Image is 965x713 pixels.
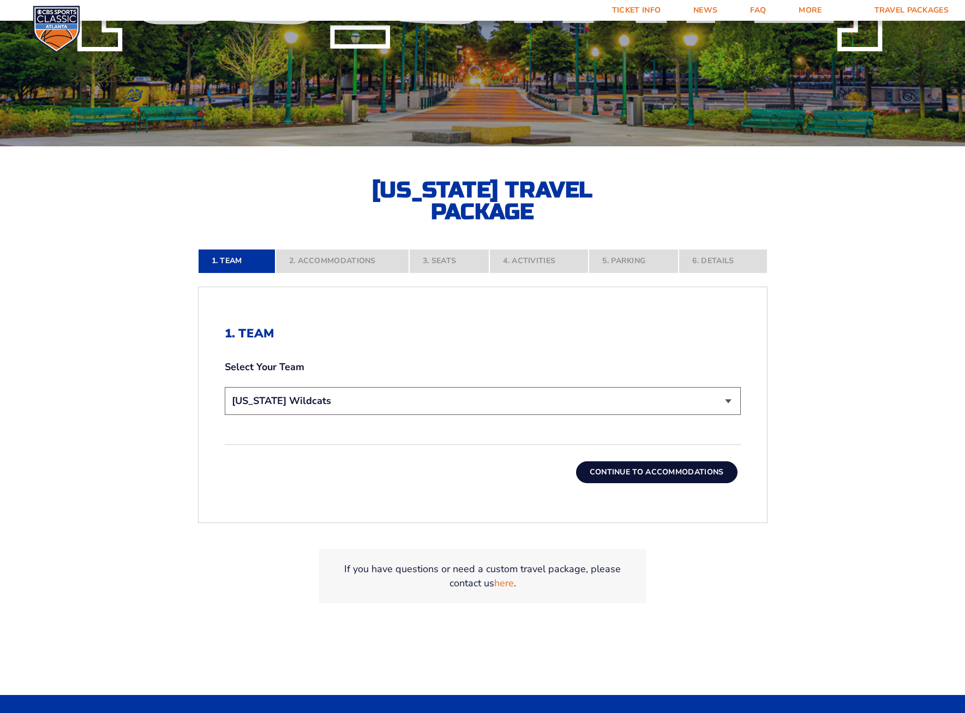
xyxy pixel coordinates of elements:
[225,326,741,341] h2: 1. Team
[363,179,603,223] h2: [US_STATE] Travel Package
[225,360,741,374] label: Select Your Team
[494,577,514,590] a: here
[576,461,738,483] button: Continue To Accommodations
[33,5,80,53] img: CBS Sports Classic
[332,562,633,590] p: If you have questions or need a custom travel package, please contact us .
